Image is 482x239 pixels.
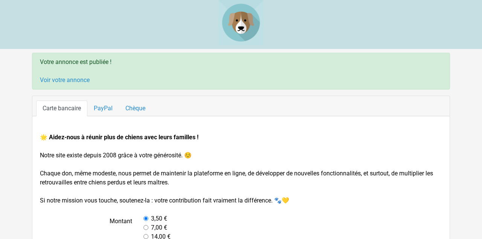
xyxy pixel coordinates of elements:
label: 7,00 € [151,223,167,232]
a: Carte bancaire [36,100,87,116]
a: PayPal [87,100,119,116]
div: Votre annonce est publiée ! [32,53,450,90]
strong: 🌟 Aidez-nous à réunir plus de chiens avec leurs familles ! [40,134,198,141]
a: Chèque [119,100,152,116]
a: Voir votre annonce [40,76,90,84]
label: 3,50 € [151,214,167,223]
